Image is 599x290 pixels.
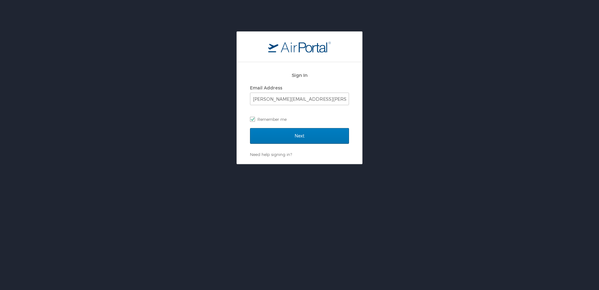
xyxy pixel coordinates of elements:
img: logo [268,41,331,52]
label: Email Address [250,85,282,90]
label: Remember me [250,115,349,124]
h2: Sign In [250,72,349,79]
input: Next [250,128,349,144]
a: Need help signing in? [250,152,292,157]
